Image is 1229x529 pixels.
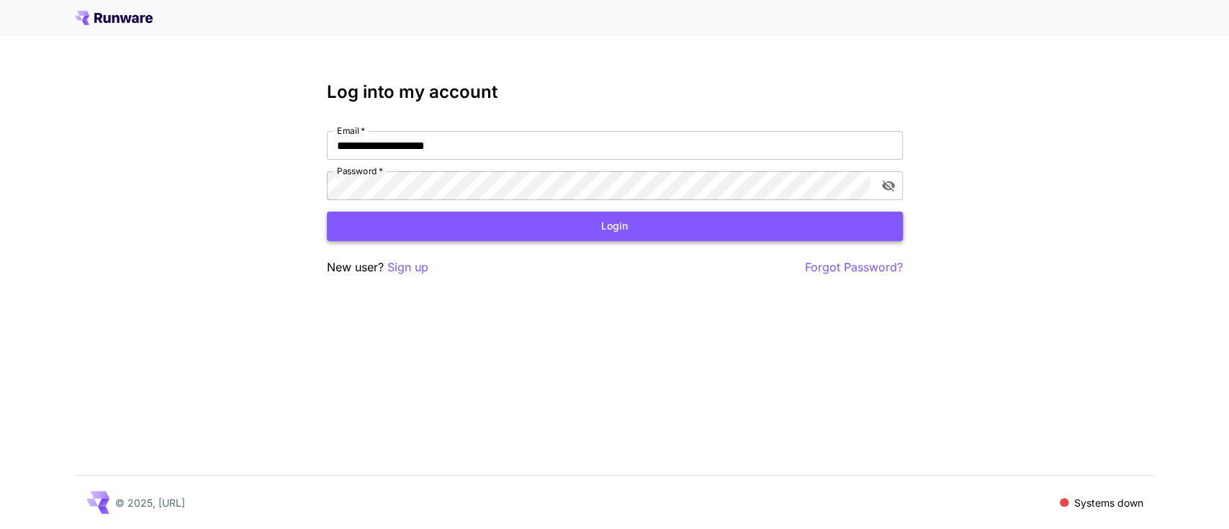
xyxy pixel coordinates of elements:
p: Systems down [1074,495,1143,510]
h3: Log into my account [327,82,903,102]
button: Sign up [387,258,428,276]
p: © 2025, [URL] [115,495,185,510]
button: Forgot Password? [805,258,903,276]
label: Password [337,165,383,177]
button: toggle password visibility [875,173,901,199]
button: Login [327,212,903,241]
label: Email [337,125,365,137]
p: New user? [327,258,428,276]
